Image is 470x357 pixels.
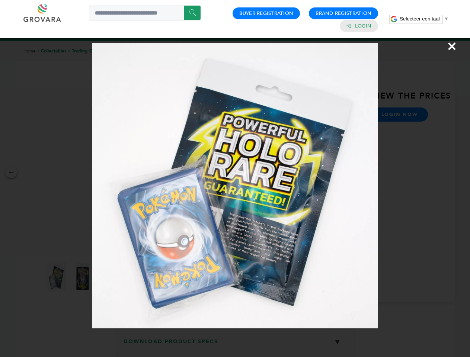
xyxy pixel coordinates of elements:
[400,16,439,22] span: Selecteer een taal
[316,10,371,17] a: Brand Registration
[92,43,378,328] img: Image Preview
[444,16,449,22] span: ▼
[447,36,457,57] span: ×
[89,6,201,20] input: Search a product or brand...
[355,23,371,29] a: Login
[400,16,449,22] a: Selecteer een taal​
[239,10,293,17] a: Buyer Registration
